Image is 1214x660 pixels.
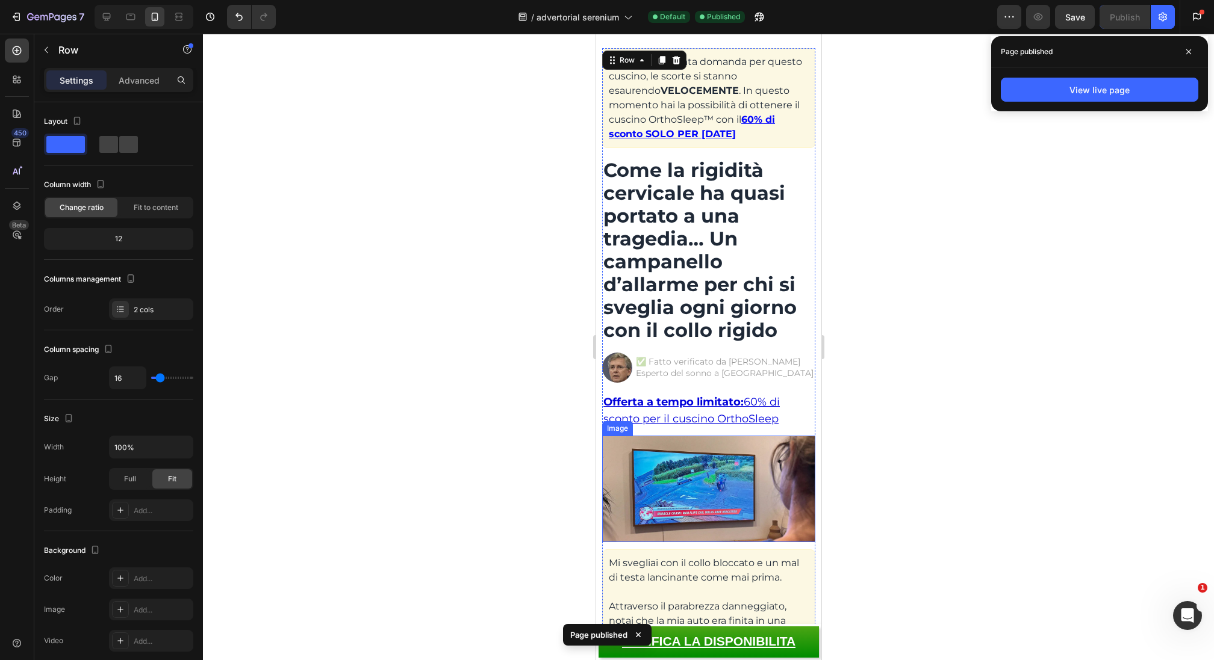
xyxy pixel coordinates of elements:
[44,442,64,452] div: Width
[531,11,534,23] span: /
[44,505,72,516] div: Padding
[44,411,76,427] div: Size
[1055,5,1095,29] button: Save
[44,304,64,315] div: Order
[46,230,191,247] div: 12
[1100,5,1150,29] button: Publish
[44,114,84,130] div: Layout
[11,128,29,138] div: 450
[44,342,116,358] div: Column spacing
[60,202,104,213] span: Change ratio
[119,74,160,87] p: Advanced
[134,636,190,647] div: Add...
[1173,601,1202,630] iframe: Intercom live chat
[5,5,90,29] button: 7
[134,202,178,213] span: Fit to content
[1001,78,1198,102] button: View live page
[537,11,619,23] span: advertorial serenium
[58,43,161,57] p: Row
[44,177,108,193] div: Column width
[570,629,627,641] p: Page published
[110,436,193,458] input: Auto
[44,573,63,584] div: Color
[134,605,190,615] div: Add...
[110,367,146,389] input: Auto
[79,10,84,24] p: 7
[1065,12,1085,22] span: Save
[707,11,740,22] span: Published
[134,505,190,516] div: Add...
[60,74,93,87] p: Settings
[44,543,102,559] div: Background
[9,220,29,230] div: Beta
[1001,46,1053,58] p: Page published
[227,5,276,29] div: Undo/Redo
[134,573,190,584] div: Add...
[168,473,176,484] span: Fit
[596,34,821,660] iframe: Design area
[134,304,190,315] div: 2 cols
[124,473,136,484] span: Full
[44,372,58,383] div: Gap
[44,635,63,646] div: Video
[1069,84,1130,96] div: View live page
[44,604,65,615] div: Image
[44,473,66,484] div: Height
[1198,583,1207,593] span: 1
[660,11,685,22] span: Default
[44,271,138,288] div: Columns management
[1110,11,1140,23] div: Publish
